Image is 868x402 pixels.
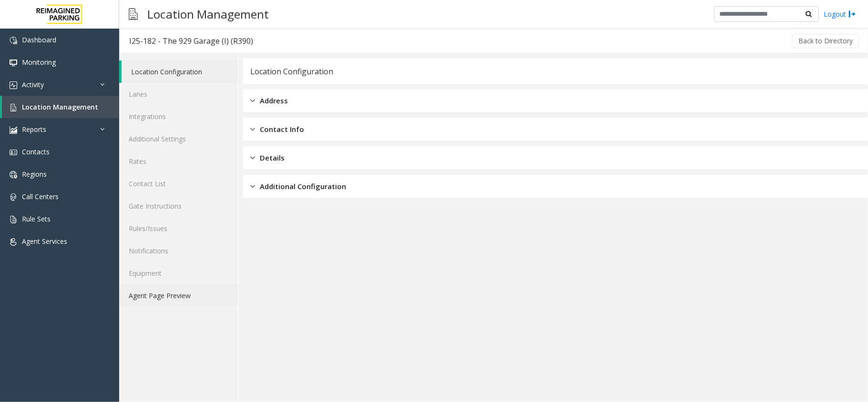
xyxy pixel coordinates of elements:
a: Equipment [119,262,238,284]
span: Regions [22,170,47,179]
a: Rates [119,150,238,172]
div: I25-182 - The 929 Garage (I) (R390) [129,35,253,47]
a: Contact List [119,172,238,195]
a: Lanes [119,83,238,105]
img: 'icon' [10,171,17,179]
a: Logout [824,9,856,19]
span: Rule Sets [22,214,51,223]
img: 'icon' [10,216,17,223]
img: 'icon' [10,238,17,246]
a: Gate Instructions [119,195,238,217]
img: closed [250,181,255,192]
img: closed [250,95,255,106]
img: closed [250,152,255,163]
span: Agent Services [22,237,67,246]
img: 'icon' [10,149,17,156]
span: Reports [22,125,46,134]
span: Monitoring [22,58,56,67]
a: Agent Page Preview [119,284,238,307]
img: logout [848,9,856,19]
a: Notifications [119,240,238,262]
img: closed [250,124,255,135]
a: Location Management [2,96,119,118]
span: Call Centers [22,192,59,201]
h3: Location Management [143,2,274,26]
span: Contacts [22,147,50,156]
img: 'icon' [10,126,17,134]
img: pageIcon [129,2,138,26]
span: Additional Configuration [260,181,346,192]
a: Additional Settings [119,128,238,150]
span: Address [260,95,288,106]
span: Dashboard [22,35,56,44]
img: 'icon' [10,193,17,201]
img: 'icon' [10,59,17,67]
span: Activity [22,80,44,89]
div: Location Configuration [250,65,333,78]
a: Location Configuration [122,60,238,83]
a: Integrations [119,105,238,128]
button: Back to Directory [792,34,859,48]
a: Rules/Issues [119,217,238,240]
span: Contact Info [260,124,304,135]
span: Details [260,152,285,163]
img: 'icon' [10,37,17,44]
span: Location Management [22,102,98,111]
img: 'icon' [10,81,17,89]
img: 'icon' [10,104,17,111]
